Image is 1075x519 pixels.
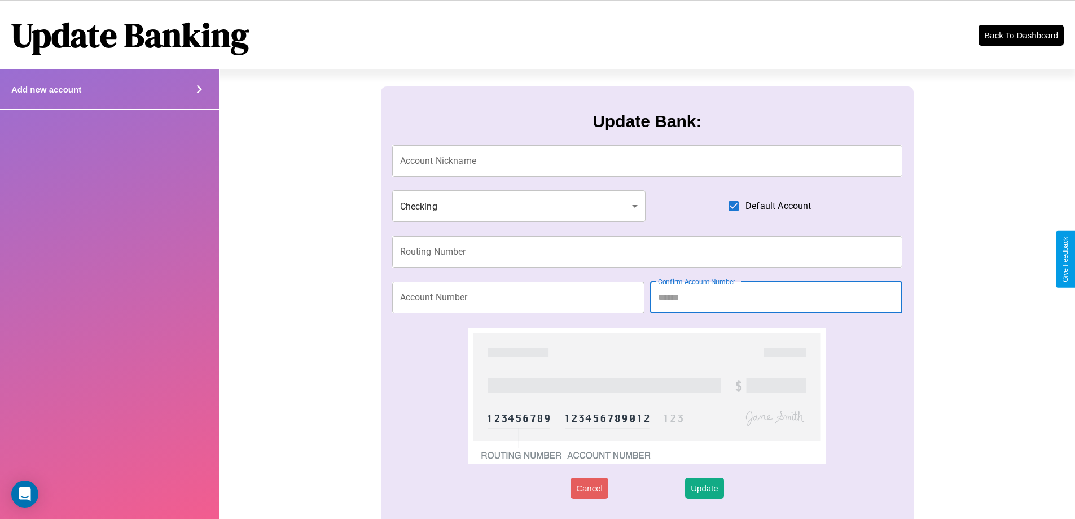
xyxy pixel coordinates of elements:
[11,481,38,508] div: Open Intercom Messenger
[392,190,646,222] div: Checking
[658,277,735,286] label: Confirm Account Number
[11,85,81,94] h4: Add new account
[979,25,1064,46] button: Back To Dashboard
[685,478,723,499] button: Update
[1061,237,1069,282] div: Give Feedback
[593,112,701,131] h3: Update Bank:
[745,199,811,213] span: Default Account
[11,12,249,58] h1: Update Banking
[468,328,826,464] img: check
[571,478,608,499] button: Cancel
